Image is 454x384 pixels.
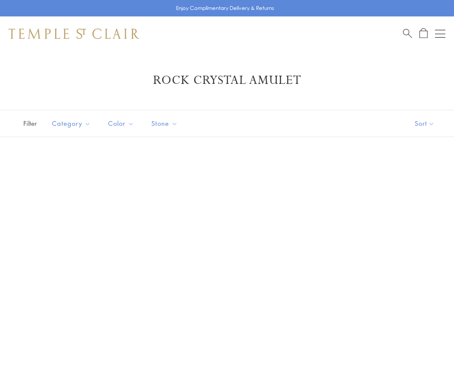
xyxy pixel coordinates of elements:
[22,73,432,88] h1: Rock Crystal Amulet
[104,118,141,129] span: Color
[102,114,141,133] button: Color
[48,118,97,129] span: Category
[435,29,445,39] button: Open navigation
[147,118,184,129] span: Stone
[395,110,454,137] button: Show sort by
[45,114,97,133] button: Category
[145,114,184,133] button: Stone
[176,4,274,13] p: Enjoy Complimentary Delivery & Returns
[419,28,428,39] a: Open Shopping Bag
[403,28,412,39] a: Search
[9,29,139,39] img: Temple St. Clair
